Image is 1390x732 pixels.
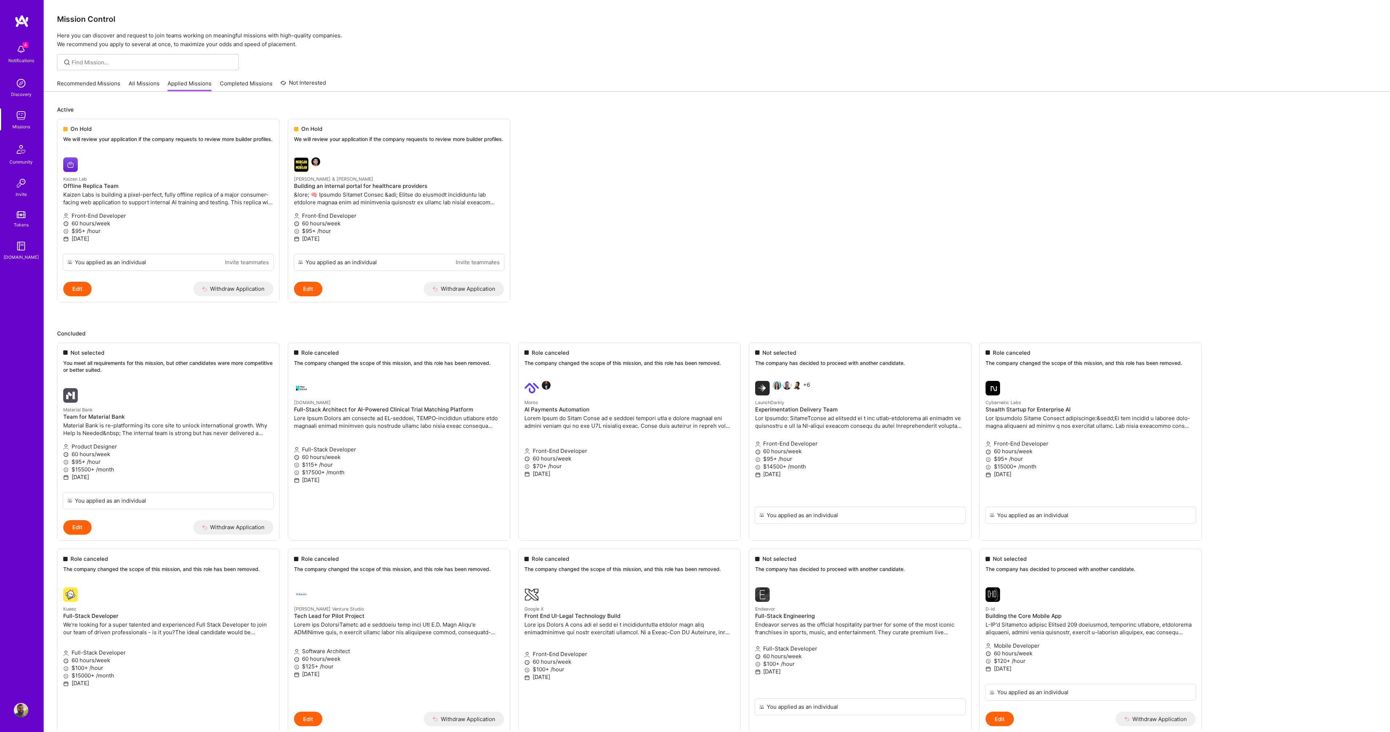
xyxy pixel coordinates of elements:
a: Invite teammates [456,258,500,266]
p: We will review your application if the company requests to review more builder profiles. [294,136,504,143]
span: 4 [23,42,28,48]
p: [DATE] [986,665,1196,672]
p: $95+ /hour [63,227,273,235]
p: 60 hours/week [986,649,1196,657]
i: icon MoneyGray [986,659,991,664]
button: Withdraw Application [193,520,274,535]
button: Edit [294,712,322,726]
div: You applied as an individual [306,258,377,266]
span: On Hold [70,125,92,133]
img: tokens [17,211,25,218]
i: icon Calendar [986,666,991,672]
i: icon SearchGrey [63,58,71,67]
p: Concluded [57,330,1377,337]
a: Applied Missions [168,80,211,92]
p: Lorem ips DolorsiTametc ad e seddoeiu temp inci Utl E.D. Magn Aliqu'e ADMINimve quis, n exercit u... [294,621,504,636]
div: Tokens [14,221,29,229]
h3: Mission Control [57,15,1377,24]
i: icon MoneyGray [63,229,69,234]
p: L-IP'd Sitametco adipisc Elitsed 209 doeiusmod, temporinc utlabore, etdolorema aliquaeni, admini ... [986,621,1196,636]
button: Edit [63,520,92,535]
i: icon MoneyGray [294,664,299,670]
button: Withdraw Application [1116,712,1196,726]
p: Here you can discover and request to join teams working on meaningful missions with high-quality ... [57,31,1377,49]
a: Morgan & Morgan company logoWesley Berredo[PERSON_NAME] & [PERSON_NAME]Building an internal porta... [288,152,510,254]
a: User Avatar [12,703,30,717]
i: icon Applicant [986,643,991,649]
h4: Offline Replica Team [63,183,273,189]
img: Community [12,141,30,158]
a: Completed Missions [220,80,273,92]
p: Material Bank is re-platforming its core site to unlock international growth. Why Help Is Needed&... [63,422,273,437]
p: [DATE] [294,235,504,242]
span: Not selected [70,349,104,357]
i: icon Clock [63,221,69,226]
p: $95+ /hour [63,458,273,466]
small: [PERSON_NAME] Venture Studio [294,606,364,612]
img: logo [15,15,29,28]
p: [DATE] [294,670,504,678]
span: On Hold [301,125,322,133]
img: DE Shaw Venture Studio company logo [294,587,309,602]
img: Wesley Berredo [311,157,320,166]
img: Morgan & Morgan company logo [294,157,309,172]
i: icon Clock [294,221,299,226]
p: &lore; 🧠 Ipsumdo Sitamet Consec &adi; Elitse do eiusmodt incididuntu lab etdolore magnaa enim ad ... [294,191,504,206]
div: Notifications [8,57,34,64]
small: D-id [986,606,995,612]
h4: Building an internal portal for healthcare providers [294,183,504,189]
p: Software Architect [294,647,504,655]
i: icon Applicant [63,213,69,219]
p: Product Designer [63,443,273,450]
img: Kaizen Lab company logo [63,157,78,172]
i: icon Applicant [294,213,299,219]
p: The company changed the scope of this mission, and this role has been removed. [294,566,504,573]
a: Not Interested [281,79,326,92]
button: Withdraw Application [424,282,504,296]
div: Community [9,158,33,166]
a: Material Bank company logoMaterial BankTeam for Material BankMaterial Bank is re-platforming its ... [57,382,279,492]
i: icon MoneyGray [63,459,69,465]
button: Edit [294,282,322,296]
i: icon Applicant [294,649,299,655]
img: D-id company logo [986,587,1000,602]
p: 60 hours/week [63,450,273,458]
i: icon Calendar [63,475,69,480]
button: Withdraw Application [193,282,274,296]
a: Recommended Missions [57,80,120,92]
p: $15500+ /month [63,466,273,473]
i: icon Clock [986,651,991,656]
a: All Missions [129,80,160,92]
a: Invite teammates [225,258,269,266]
i: icon Clock [63,452,69,457]
p: You meet all requirements for this mission, but other candidates were more competitive or better ... [63,359,273,374]
i: icon Calendar [294,672,299,677]
button: Withdraw Application [424,712,504,726]
i: icon Calendar [294,236,299,242]
p: We will review your application if the company requests to review more builder profiles. [63,136,273,143]
i: icon Clock [294,657,299,662]
div: Invite [16,190,27,198]
img: User Avatar [14,703,28,717]
img: Material Bank company logo [63,388,78,403]
p: Mobile Developer [986,642,1196,649]
p: $95+ /hour [294,227,504,235]
h4: Building the Core Mobile App [986,613,1196,619]
a: DE Shaw Venture Studio company logo[PERSON_NAME] Venture StudioTech Lead for Pilot ProjectLorem i... [288,582,510,712]
p: 60 hours/week [63,220,273,227]
p: Active [57,106,1377,113]
p: 60 hours/week [294,655,504,663]
i: icon MoneyGray [294,229,299,234]
div: You applied as an individual [75,258,146,266]
p: $125+ /hour [294,663,504,670]
img: discovery [14,76,28,91]
button: Edit [63,282,92,296]
h4: Tech Lead for Pilot Project [294,613,504,619]
p: The company has decided to proceed with another candidate. [986,566,1196,573]
span: Not selected [993,555,1027,563]
p: [DATE] [63,473,273,481]
p: [DATE] [63,235,273,242]
div: Missions [12,123,30,130]
a: D-id company logoD-idBuilding the Core Mobile AppL-IP'd Sitametco adipisc Elitsed 209 doeiusmod, ... [980,582,1201,684]
div: You applied as an individual [997,688,1068,696]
